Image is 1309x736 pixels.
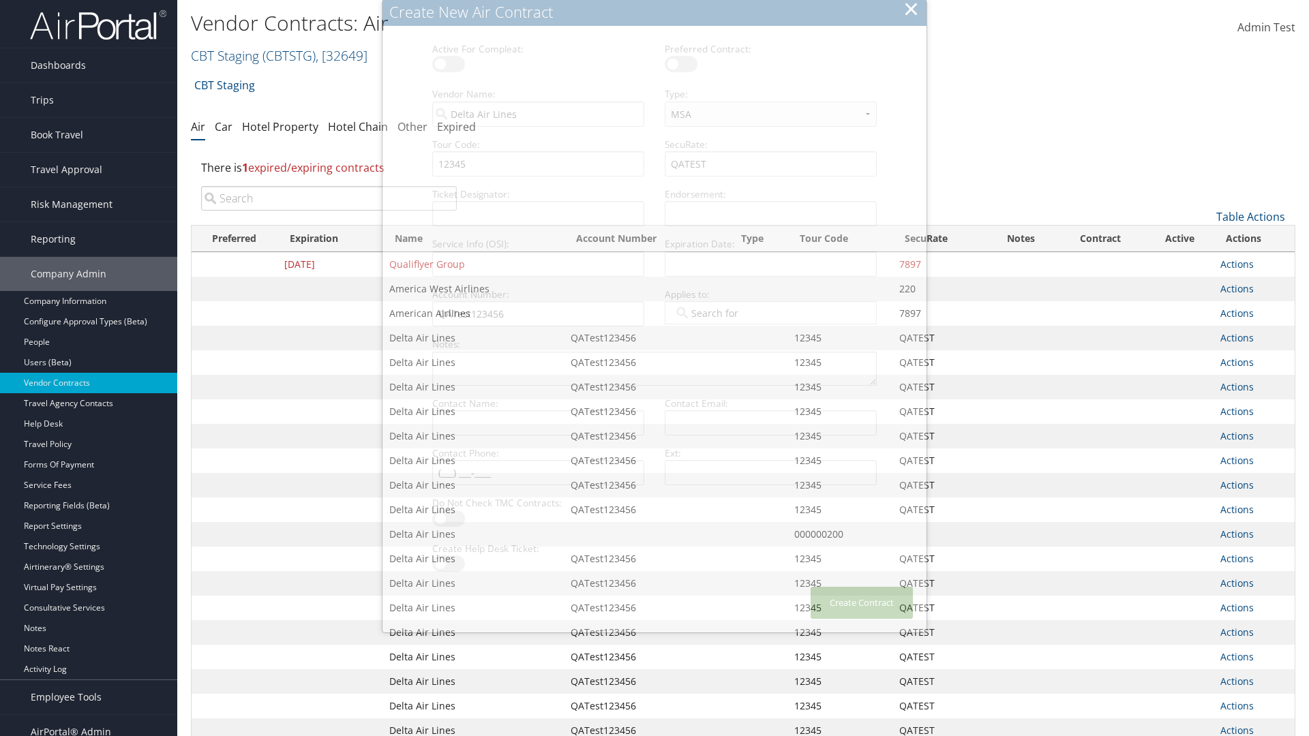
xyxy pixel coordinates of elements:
[191,149,1295,186] div: There is
[382,620,564,645] td: Delta Air Lines
[1220,454,1254,467] a: Actions
[787,694,892,718] td: 12345
[201,186,457,211] input: Search
[892,547,987,571] td: QATEST
[659,187,882,201] label: Endorsement:
[192,226,277,252] th: Preferred: activate to sort column ascending
[242,160,385,175] span: expired/expiring contracts
[659,288,882,301] label: Applies to:
[892,473,987,497] td: QATEST
[31,118,83,152] span: Book Travel
[191,119,205,134] a: Air
[892,399,987,424] td: QATEST
[1220,675,1254,688] a: Actions
[427,288,650,301] label: Account Number:
[242,160,248,175] strong: 1
[1055,226,1146,252] th: Contract: activate to sort column ascending
[892,448,987,473] td: QATEST
[277,226,382,252] th: Expiration: activate to sort column descending
[892,424,987,448] td: QATEST
[194,72,255,99] a: CBT Staging
[427,187,650,201] label: Ticket Designator:
[674,306,750,320] input: Search for Airline
[242,119,318,134] a: Hotel Property
[787,669,892,694] td: 12345
[659,87,882,101] label: Type:
[31,153,102,187] span: Travel Approval
[1220,527,1254,540] a: Actions
[1220,552,1254,565] a: Actions
[1220,503,1254,516] a: Actions
[892,301,987,326] td: 7897
[1220,429,1254,442] a: Actions
[191,9,927,37] h1: Vendor Contracts: Air
[892,350,987,375] td: QATEST
[892,596,987,620] td: QATEST
[892,326,987,350] td: QATEST
[31,187,112,221] span: Risk Management
[432,460,644,485] input: (___) ___-____
[427,138,650,151] label: Tour Code:
[564,645,729,669] td: QATest123456
[1237,7,1295,49] a: Admin Test
[427,337,882,351] label: Notes:
[1220,577,1254,589] a: Actions
[1220,356,1254,369] a: Actions
[1220,626,1254,639] a: Actions
[1220,258,1254,271] a: Actions
[328,119,388,134] a: Hotel Chain
[427,87,650,101] label: Vendor Name:
[1220,282,1254,295] a: Actions
[30,9,166,41] img: airportal-logo.png
[1220,380,1254,393] a: Actions
[892,571,987,596] td: QATEST
[1220,405,1254,418] a: Actions
[427,42,650,56] label: Active For Compleat:
[1216,209,1285,224] a: Table Actions
[31,222,76,256] span: Reporting
[1220,650,1254,663] a: Actions
[892,375,987,399] td: QATEST
[1237,20,1295,35] span: Admin Test
[659,237,882,251] label: Expiration Date:
[1220,699,1254,712] a: Actions
[659,397,882,410] label: Contact Email:
[382,694,564,718] td: Delta Air Lines
[564,694,729,718] td: QATest123456
[987,226,1055,252] th: Notes: activate to sort column ascending
[31,83,54,117] span: Trips
[659,42,882,56] label: Preferred Contract:
[892,226,987,252] th: SecuRate: activate to sort column ascending
[892,694,987,718] td: QATEST
[1220,478,1254,491] a: Actions
[389,1,927,22] div: Create New Air Contract
[1146,226,1213,252] th: Active: activate to sort column ascending
[277,252,382,277] td: [DATE]
[659,138,882,151] label: SecuRate:
[892,497,987,522] td: QATEST
[892,277,987,301] td: 220
[787,645,892,669] td: 12345
[1220,307,1254,320] a: Actions
[659,446,882,460] label: Ext:
[382,645,564,669] td: Delta Air Lines
[564,669,729,694] td: QATest123456
[892,620,987,645] td: QATEST
[31,48,86,82] span: Dashboards
[382,669,564,694] td: Delta Air Lines
[811,587,913,619] button: Create Contract
[31,257,106,291] span: Company Admin
[191,46,367,65] a: CBT Staging
[215,119,232,134] a: Car
[892,645,987,669] td: QATEST
[427,542,650,555] label: Create Help Desk Ticket:
[427,496,650,510] label: Do Not Check TMC Contracts:
[427,237,650,251] label: Service Info (OSI):
[262,46,316,65] span: ( CBTSTG )
[892,669,987,694] td: QATEST
[31,680,102,714] span: Employee Tools
[1214,226,1295,252] th: Actions
[892,252,987,277] td: 7897
[427,446,650,460] label: Contact Phone:
[427,397,650,410] label: Contact Name:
